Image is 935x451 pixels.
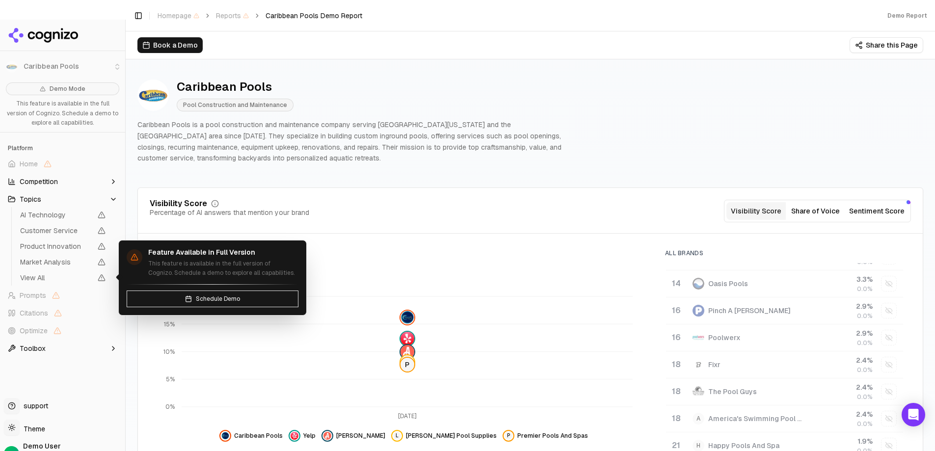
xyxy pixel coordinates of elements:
[4,174,121,189] button: Competition
[666,405,903,432] tr: 18AAmerica's Swimming Pool Company2.4%0.0%Show america's swimming pool company data
[786,202,845,220] button: Share of Voice
[881,357,897,372] button: Show fixr data
[323,432,331,440] img: angi
[666,297,903,324] tr: 16pinch a pennyPinch A [PERSON_NAME]2.9%0.0%Show pinch a penny data
[857,285,873,293] span: 0.0%
[666,324,903,351] tr: 16poolwerxPoolwerx2.9%0.0%Show poolwerx data
[505,432,512,440] span: P
[666,351,903,378] tr: 18fixrFixr2.4%0.0%Show fixr data
[401,311,414,324] img: caribbean pools
[20,326,48,336] span: Optimize
[857,420,873,428] span: 0.0%
[902,403,925,426] div: Open Intercom Messenger
[20,177,58,186] span: Competition
[20,159,38,169] span: Home
[398,412,417,420] tspan: [DATE]
[857,366,873,374] span: 0.0%
[857,339,873,347] span: 0.0%
[666,270,903,297] tr: 14oasis poolsOasis Pools3.3%0.0%Show oasis pools data
[20,308,48,318] span: Citations
[163,348,175,356] tspan: 10%
[20,273,92,283] span: View All
[845,202,908,220] button: Sentiment Score
[219,430,283,442] button: Hide caribbean pools data
[693,332,704,344] img: poolwerx
[670,278,683,290] div: 14
[708,387,757,397] div: The Pool Guys
[665,249,903,257] div: All Brands
[670,359,683,371] div: 18
[303,432,316,440] span: Yelp
[321,430,385,442] button: Hide angi data
[391,430,497,442] button: Hide leslie's pool supplies data
[811,301,872,311] div: 2.9 %
[158,11,362,21] nav: breadcrumb
[266,11,362,21] span: Caribbean Pools Demo Report
[811,409,872,419] div: 2.4 %
[811,328,872,338] div: 2.9 %
[708,414,803,424] div: America's Swimming Pool Company
[234,432,283,440] span: Caribbean Pools
[393,432,401,440] span: L
[670,332,683,344] div: 16
[20,210,92,220] span: AI Technology
[881,276,897,292] button: Show oasis pools data
[23,441,121,451] span: Demo User
[401,355,414,369] span: L
[401,358,414,371] span: P
[127,291,298,307] button: Schedule Demo
[336,432,385,440] span: [PERSON_NAME]
[165,403,175,411] tspan: 0%
[20,401,48,411] span: support
[708,279,748,289] div: Oasis Pools
[20,257,92,267] span: Market Analysis
[811,382,872,392] div: 2.4 %
[196,295,240,303] span: Schedule Demo
[166,375,175,383] tspan: 5%
[881,303,897,318] button: Show pinch a penny data
[693,413,704,424] span: A
[887,12,927,20] div: Demo Report
[148,259,298,278] p: This feature is available in the full version of Cognizo. Schedule a demo to explore all capabili...
[857,393,873,401] span: 0.0%
[811,355,872,365] div: 2.4 %
[4,191,121,207] button: Topics
[881,411,897,426] button: Show america's swimming pool company data
[708,360,721,370] div: Fixr
[20,226,92,236] span: Customer Service
[811,274,872,284] div: 3.3 %
[693,359,704,371] img: fixr
[137,80,169,111] img: Caribbean Pools
[401,332,414,345] img: yelp
[881,384,897,399] button: Show the pool guys data
[150,208,309,217] div: Percentage of AI answers that mention your brand
[161,249,645,267] div: 16.2%
[289,430,316,442] button: Hide yelp data
[693,386,704,398] img: the pool guys
[216,11,249,21] span: Reports
[670,413,683,424] div: 18
[4,341,121,356] button: Toolbox
[857,312,873,320] span: 0.0%
[20,241,92,251] span: Product Innovation
[177,79,294,95] div: Caribbean Pools
[164,320,175,328] tspan: 15%
[20,291,46,300] span: Prompts
[20,194,41,204] span: Topics
[20,424,45,433] span: Theme
[670,305,683,317] div: 16
[503,430,588,442] button: Hide premier pools and spas data
[221,432,229,440] img: caribbean pools
[708,333,741,343] div: Poolwerx
[517,432,588,440] span: Premier Pools And Spas
[137,37,203,53] button: Book a Demo
[137,119,577,164] p: Caribbean Pools is a pool construction and maintenance company serving [GEOGRAPHIC_DATA][US_STATE...
[406,432,497,440] span: [PERSON_NAME] Pool Supplies
[670,386,683,398] div: 18
[850,37,923,53] button: Share this Page
[693,278,704,290] img: oasis pools
[811,436,872,446] div: 1.9 %
[666,378,903,405] tr: 18the pool guysThe Pool Guys2.4%0.0%Show the pool guys data
[401,345,414,359] img: angi
[881,330,897,345] button: Show poolwerx data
